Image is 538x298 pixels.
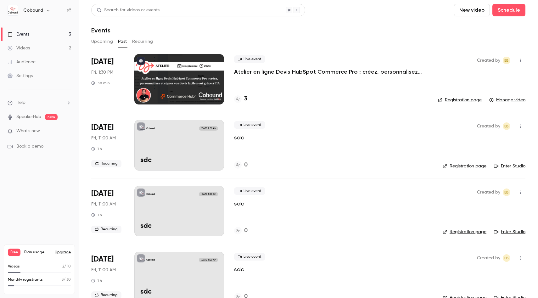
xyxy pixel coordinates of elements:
[8,73,33,79] div: Settings
[16,128,40,134] span: What's new
[199,126,218,131] span: [DATE] 11:00 AM
[8,45,30,51] div: Videos
[489,97,525,103] a: Manage video
[91,201,116,207] span: Fri, 11:00 AM
[477,57,500,64] span: Created by
[477,254,500,262] span: Created by
[62,264,71,269] p: / 10
[8,5,18,15] img: Cobound
[134,120,224,170] a: sdcCobound[DATE] 11:00 AMsdc
[16,143,43,150] span: Book a demo
[503,254,510,262] span: Edouard Brunetot
[503,122,510,130] span: Edouard Brunetot
[134,186,224,236] a: sdcCobound[DATE] 11:00 AMsdc
[477,188,500,196] span: Created by
[234,55,265,63] span: Live event
[234,121,265,129] span: Live event
[146,258,155,261] p: Cobound
[55,250,71,255] button: Upgrade
[244,95,247,103] h4: 3
[234,187,265,195] span: Live event
[8,264,20,269] p: Videos
[234,134,244,141] a: sdc
[91,226,121,233] span: Recurring
[140,222,218,230] p: sdc
[140,156,218,165] p: sdc
[503,188,510,196] span: Edouard Brunetot
[62,278,64,282] span: 3
[504,57,509,64] span: EB
[438,97,482,103] a: Registration page
[8,99,71,106] li: help-dropdown-opener
[494,163,525,169] a: Enter Studio
[504,122,509,130] span: EB
[234,266,244,273] a: sdc
[199,258,218,262] span: [DATE] 11:00 AM
[146,193,155,196] p: Cobound
[91,267,116,273] span: Fri, 11:00 AM
[91,212,102,217] div: 1 h
[91,278,102,283] div: 1 h
[91,135,116,141] span: Fri, 11:00 AM
[504,254,509,262] span: EB
[91,37,113,47] button: Upcoming
[443,163,486,169] a: Registration page
[91,57,114,67] span: [DATE]
[91,120,124,170] div: Sep 12 Fri, 11:00 AM (Europe/Paris)
[504,188,509,196] span: EB
[45,114,58,120] span: new
[91,26,110,34] h1: Events
[132,37,153,47] button: Recurring
[234,161,248,169] a: 0
[24,250,51,255] span: Plan usage
[234,200,244,207] a: sdc
[91,122,114,132] span: [DATE]
[494,229,525,235] a: Enter Studio
[62,277,71,283] p: / 30
[244,227,248,235] h4: 0
[97,7,160,14] div: Search for videos or events
[234,68,423,76] a: Atelier en ligne Devis HubSpot Commerce Pro : créez, personnalisez et [PERSON_NAME] devis facilem...
[234,95,247,103] a: 3
[62,265,64,268] span: 2
[234,253,265,261] span: Live event
[91,160,121,167] span: Recurring
[443,229,486,235] a: Registration page
[477,122,500,130] span: Created by
[91,69,113,76] span: Fri, 1:30 PM
[91,254,114,264] span: [DATE]
[118,37,127,47] button: Past
[64,128,71,134] iframe: Noticeable Trigger
[23,7,43,14] h6: Cobound
[140,288,218,296] p: sdc
[146,127,155,130] p: Cobound
[454,4,490,16] button: New video
[199,192,218,196] span: [DATE] 11:00 AM
[91,54,124,104] div: Sep 12 Fri, 1:30 PM (Europe/Paris)
[492,4,525,16] button: Schedule
[234,227,248,235] a: 0
[8,59,36,65] div: Audience
[91,146,102,151] div: 1 h
[8,249,20,256] span: Free
[16,99,25,106] span: Help
[16,114,41,120] a: SpeakerHub
[8,277,43,283] p: Monthly registrants
[8,31,29,37] div: Events
[91,186,124,236] div: Sep 5 Fri, 11:00 AM (Europe/Paris)
[91,81,110,86] div: 30 min
[503,57,510,64] span: Edouard Brunetot
[244,161,248,169] h4: 0
[91,188,114,199] span: [DATE]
